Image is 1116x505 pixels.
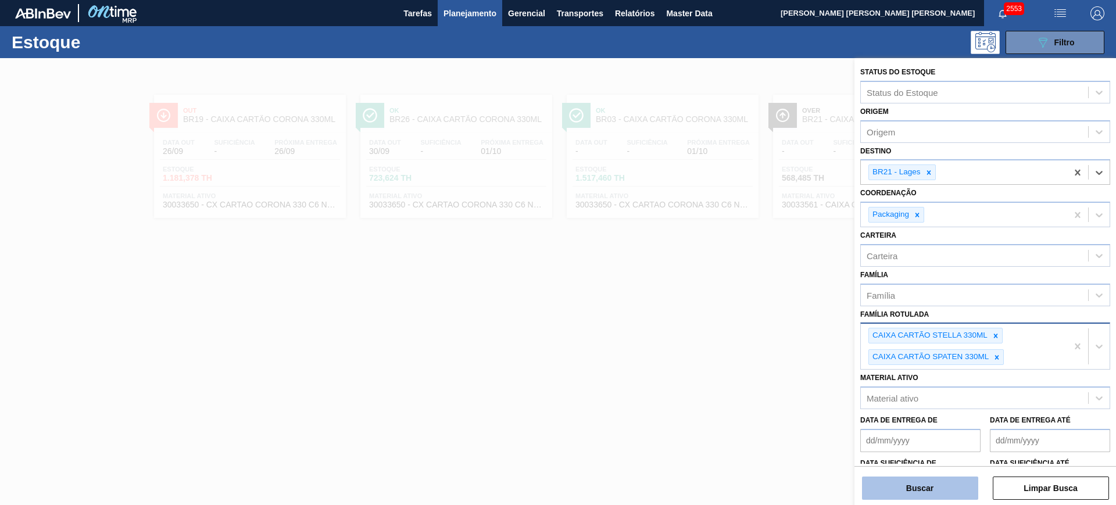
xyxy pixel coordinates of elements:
label: Status do Estoque [860,68,935,76]
span: Tarefas [403,6,432,20]
label: Destino [860,147,891,155]
span: Gerencial [508,6,545,20]
span: Relatórios [615,6,654,20]
label: Material ativo [860,374,918,382]
div: Pogramando: nenhum usuário selecionado [971,31,1000,54]
span: Filtro [1054,38,1075,47]
label: Coordenação [860,189,917,197]
div: Família [867,290,895,300]
span: 2553 [1004,2,1024,15]
span: Master Data [666,6,712,20]
button: Filtro [1006,31,1104,54]
label: Família [860,271,888,279]
h1: Estoque [12,35,185,49]
label: Origem [860,108,889,116]
label: Data suficiência de [860,459,936,467]
img: userActions [1053,6,1067,20]
div: BR21 - Lages [869,165,922,180]
label: Carteira [860,231,896,239]
div: CAIXA CARTÃO SPATEN 330ML [869,350,990,364]
div: CAIXA CARTÃO STELLA 330ML [869,328,989,343]
label: Data de Entrega de [860,416,938,424]
div: Carteira [867,250,897,260]
div: Packaging [869,207,911,222]
img: Logout [1090,6,1104,20]
span: Planejamento [443,6,496,20]
label: Data de Entrega até [990,416,1071,424]
input: dd/mm/yyyy [860,429,981,452]
img: TNhmsLtSVTkK8tSr43FrP2fwEKptu5GPRR3wAAAABJRU5ErkJggg== [15,8,71,19]
div: Status do Estoque [867,87,938,97]
div: Origem [867,127,895,137]
div: Material ativo [867,393,918,403]
label: Família Rotulada [860,310,929,318]
label: Data suficiência até [990,459,1069,467]
button: Notificações [984,5,1021,22]
input: dd/mm/yyyy [990,429,1110,452]
span: Transportes [557,6,603,20]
